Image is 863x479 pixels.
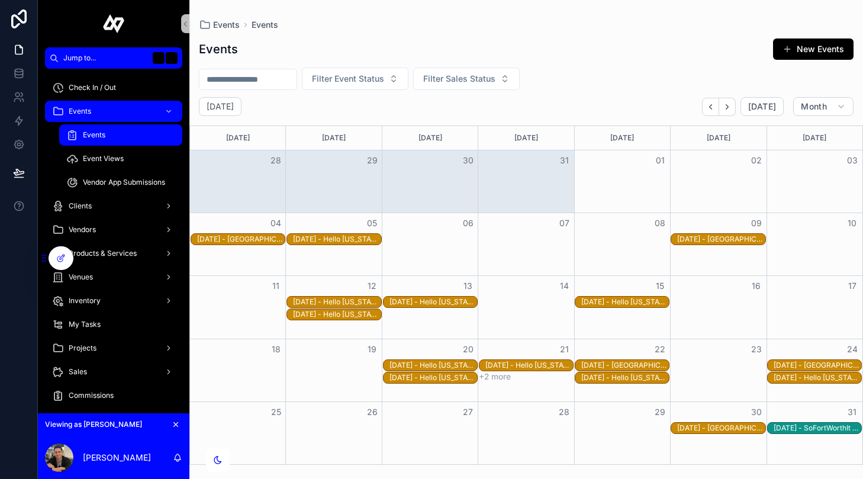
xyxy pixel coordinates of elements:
[581,297,669,307] div: [DATE] - Hello [US_STATE] - [GEOGRAPHIC_DATA][PERSON_NAME][GEOGRAPHIC_DATA] - recJFxoRVfe8ohZZB
[773,38,854,60] button: New Events
[749,153,764,168] button: 02
[167,53,176,63] span: K
[197,234,285,244] div: [DATE] - [GEOGRAPHIC_DATA] - [GEOGRAPHIC_DATA] - [GEOGRAPHIC_DATA] - recpxPfjZKAs8Zo8g
[389,372,477,383] div: 1/20/2026 - Hello Florida - Orlando - Signia by Hilton Orlando Bonnet Creek - rec8tNsGUWDW3H119
[269,153,283,168] button: 28
[413,67,520,90] button: Select Button
[197,234,285,245] div: 1/4/2026 - LoganMania - Orlando - Kia Center - recpxPfjZKAs8Zo8g
[63,53,148,63] span: Jump to...
[672,126,764,150] div: [DATE]
[557,405,571,419] button: 28
[793,97,854,116] button: Month
[59,124,182,146] a: Events
[269,342,283,356] button: 18
[557,342,571,356] button: 21
[69,320,101,329] span: My Tasks
[485,361,573,370] div: [DATE] - Hello [US_STATE] - [GEOGRAPHIC_DATA] - - rec9SkyWAO1QjQXM5
[581,360,669,371] div: 1/22/2026 - LoganMania - Orlando - Kia Center - recrRmVIJs98CJ93Z
[774,372,861,383] div: 1/24/2026 - Hello Florida - Orlando - Universal Helios Grand Hotel - rechLiJ38e8YJhFmz
[45,77,182,98] a: Check In / Out
[677,234,765,244] div: [DATE] - [GEOGRAPHIC_DATA] - [GEOGRAPHIC_DATA] - [GEOGRAPHIC_DATA] - recyRzK3SM0nrp3XA
[69,272,93,282] span: Venues
[69,343,96,353] span: Projects
[581,361,669,370] div: [DATE] - [GEOGRAPHIC_DATA] - [GEOGRAPHIC_DATA] - [GEOGRAPHIC_DATA] - recrRmVIJs98CJ93Z
[45,47,182,69] button: Jump to...K
[45,385,182,406] a: Commissions
[45,337,182,359] a: Projects
[461,216,475,230] button: 06
[293,234,381,244] div: [DATE] - Hello [US_STATE] - [GEOGRAPHIC_DATA][PERSON_NAME][GEOGRAPHIC_DATA] - recG5zpauUonq02Wm
[748,101,776,112] span: [DATE]
[269,216,283,230] button: 04
[845,342,859,356] button: 24
[677,423,765,433] div: [DATE] - [GEOGRAPHIC_DATA] - [GEOGRAPHIC_DATA] - [GEOGRAPHIC_DATA] - rec7lsTNzvzuzNJai
[423,73,495,85] span: Filter Sales Status
[365,216,379,230] button: 05
[45,195,182,217] a: Clients
[702,98,719,116] button: Back
[69,83,116,92] span: Check In / Out
[557,153,571,168] button: 31
[293,234,381,245] div: 1/5/2026 - Hello Florida - Orlando - JW Marriott Orlando Grande Lakes - recG5zpauUonq02Wm
[719,98,736,116] button: Next
[199,19,240,31] a: Events
[69,107,91,116] span: Events
[69,391,114,400] span: Commissions
[207,101,234,112] h2: [DATE]
[45,266,182,288] a: Venues
[749,405,764,419] button: 30
[45,101,182,122] a: Events
[845,153,859,168] button: 03
[384,126,476,150] div: [DATE]
[83,178,165,187] span: Vendor App Submissions
[293,309,381,320] div: 1/12/2026 - Hello Florida - Orlando - Orlando World Center Marriott - recH9mbuWR1iczDAu
[389,360,477,371] div: 1/20/2026 - Hello Florida - Orlando - Rosen Shingle Creek - reclw7XAqoAPybKNl
[83,130,105,140] span: Events
[653,405,667,419] button: 29
[581,373,669,382] div: [DATE] - Hello [US_STATE] - [GEOGRAPHIC_DATA] - [GEOGRAPHIC_DATA] Champions Gate - recwtmDgjBCyJGz3J
[288,126,379,150] div: [DATE]
[653,342,667,356] button: 22
[389,297,477,307] div: [DATE] - Hello [US_STATE] - [GEOGRAPHIC_DATA] - [GEOGRAPHIC_DATA] [GEOGRAPHIC_DATA] - recZanBdOiY...
[83,154,124,163] span: Event Views
[749,216,764,230] button: 09
[45,243,182,264] a: Products & Services
[845,405,859,419] button: 31
[365,153,379,168] button: 29
[653,279,667,293] button: 15
[389,297,477,307] div: 1/13/2026 - Hello Florida - Orlando - Waldorf Astoria - recZanBdOiYK98SVE
[557,216,571,230] button: 07
[653,153,667,168] button: 01
[485,360,573,371] div: 1/21/2026 - Hello Florida - Orlando - - rec9SkyWAO1QjQXM5
[769,126,861,150] div: [DATE]
[461,153,475,168] button: 30
[389,361,477,370] div: [DATE] - Hello [US_STATE] - [GEOGRAPHIC_DATA][PERSON_NAME] [GEOGRAPHIC_DATA] - reclw7XAqoAPybKNl
[479,372,511,381] button: +2 more
[461,279,475,293] button: 13
[45,314,182,335] a: My Tasks
[774,361,861,370] div: [DATE] - [GEOGRAPHIC_DATA] - [GEOGRAPHIC_DATA] - [GEOGRAPHIC_DATA] - recZldLQT12MMwYzq
[192,126,284,150] div: [DATE]
[213,19,240,31] span: Events
[312,73,384,85] span: Filter Event Status
[653,216,667,230] button: 08
[293,297,381,307] div: 1/12/2026 - Hello Florida - Orlando - Sapphire Falls Resort - rec31CUUShNZTXbUn
[45,420,142,429] span: Viewing as [PERSON_NAME]
[677,423,765,433] div: 1/30/2026 - LoganMania - Orlando - Kia Center - rec7lsTNzvzuzNJai
[581,297,669,307] div: 1/15/2026 - Hello Florida - Orlando - JW Marriott Orlando Grande Lakes - recJFxoRVfe8ohZZB
[302,67,408,90] button: Select Button
[83,452,151,464] p: [PERSON_NAME]
[577,126,668,150] div: [DATE]
[365,279,379,293] button: 12
[749,279,764,293] button: 16
[45,361,182,382] a: Sales
[252,19,278,31] a: Events
[774,423,861,433] div: [DATE] - SoFortWorthIt - National - Ridglea Country Club - recQ13ZguMjBA9ua4
[45,219,182,240] a: Vendors
[677,234,765,245] div: 1/9/2026 - LoganMania - Orlando - Kia Center - recyRzK3SM0nrp3XA
[774,423,861,433] div: 1/31/2026 - SoFortWorthIt - National - Ridglea Country Club - recQ13ZguMjBA9ua4
[45,290,182,311] a: Inventory
[69,367,87,377] span: Sales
